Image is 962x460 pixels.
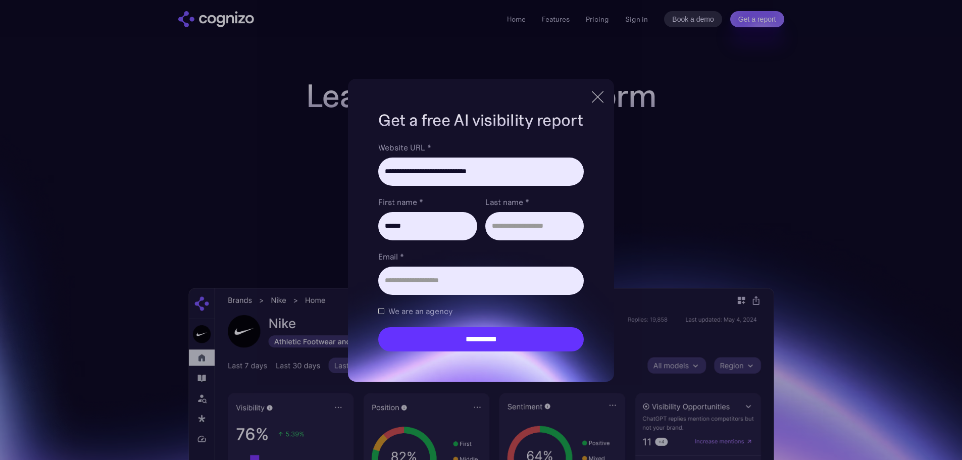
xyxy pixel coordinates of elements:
[378,109,583,131] h1: Get a free AI visibility report
[378,141,583,154] label: Website URL *
[485,196,584,208] label: Last name *
[378,250,583,263] label: Email *
[378,141,583,351] form: Brand Report Form
[388,305,452,317] span: We are an agency
[378,196,477,208] label: First name *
